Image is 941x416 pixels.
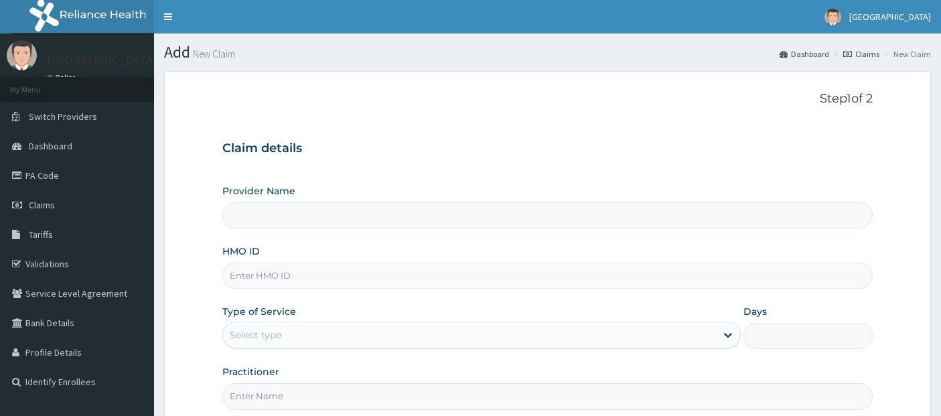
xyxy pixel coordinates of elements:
[47,73,79,82] a: Online
[7,40,37,70] img: User Image
[222,383,873,409] input: Enter Name
[824,9,841,25] img: User Image
[222,141,873,156] h3: Claim details
[29,228,53,240] span: Tariffs
[222,305,296,318] label: Type of Service
[29,140,72,152] span: Dashboard
[29,199,55,211] span: Claims
[222,263,873,289] input: Enter HMO ID
[164,44,931,61] h1: Add
[222,245,260,258] label: HMO ID
[222,184,295,198] label: Provider Name
[743,305,767,318] label: Days
[47,54,157,66] p: [GEOGRAPHIC_DATA]
[780,48,829,60] a: Dashboard
[222,92,873,107] p: Step 1 of 2
[190,49,235,59] small: New Claim
[230,328,281,342] div: Select type
[29,111,97,123] span: Switch Providers
[849,11,931,23] span: [GEOGRAPHIC_DATA]
[843,48,879,60] a: Claims
[881,48,931,60] li: New Claim
[222,365,279,378] label: Practitioner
